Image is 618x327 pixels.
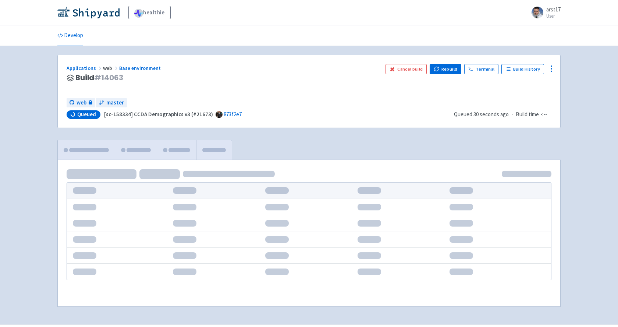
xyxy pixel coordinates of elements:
[454,111,509,118] span: Queued
[128,6,171,19] a: healthie
[516,110,539,119] span: Build time
[96,98,127,108] a: master
[75,74,123,82] span: Build
[67,65,103,71] a: Applications
[501,64,544,74] a: Build History
[224,111,242,118] a: 873f2e7
[57,25,83,46] a: Develop
[106,99,124,107] span: master
[119,65,162,71] a: Base environment
[546,14,561,18] small: User
[430,64,461,74] button: Rebuild
[77,99,86,107] span: web
[57,7,120,18] img: Shipyard logo
[546,6,561,13] span: arst17
[77,111,96,118] span: Queued
[527,7,561,18] a: arst17 User
[94,72,123,83] span: # 14063
[67,98,95,108] a: web
[386,64,427,74] button: Cancel build
[104,111,213,118] strong: [sc-158334] CCDA Demographics v3 (#21673)
[540,110,547,119] span: -:--
[473,111,509,118] time: 30 seconds ago
[454,110,551,119] div: ·
[464,64,498,74] a: Terminal
[103,65,119,71] span: web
